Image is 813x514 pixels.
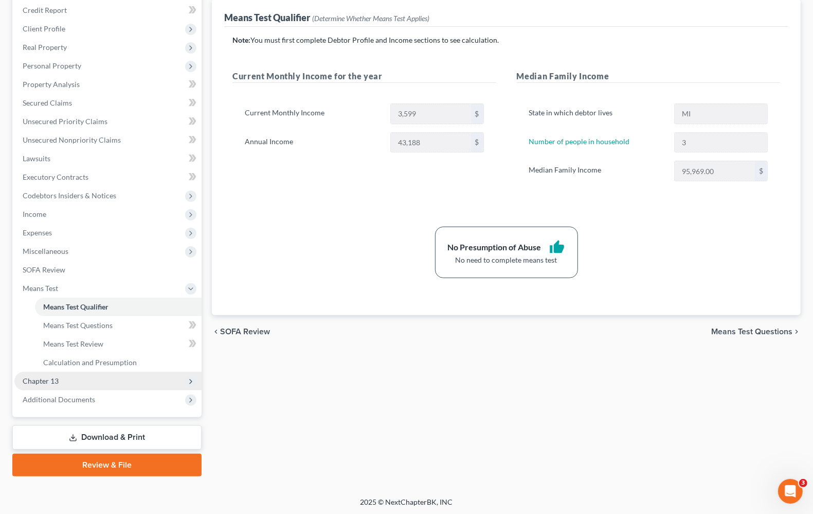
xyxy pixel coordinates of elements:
[14,75,202,94] a: Property Analysis
[23,6,67,14] span: Credit Report
[517,70,780,83] h5: Median Family Income
[23,265,65,274] span: SOFA Review
[471,133,483,152] div: $
[14,1,202,20] a: Credit Report
[23,43,67,52] span: Real Property
[35,316,202,335] a: Means Test Questions
[524,161,670,181] label: Median Family Income
[220,328,270,336] span: SOFA Review
[23,228,52,237] span: Expenses
[240,104,385,124] label: Current Monthly Income
[675,104,767,124] input: State
[232,36,250,44] strong: Note:
[14,112,202,131] a: Unsecured Priority Claims
[23,154,50,163] span: Lawsuits
[43,302,109,311] span: Means Test Qualifier
[448,255,565,265] div: No need to complete means test
[240,132,385,153] label: Annual Income
[391,133,471,152] input: 0.00
[23,284,58,293] span: Means Test
[448,242,541,253] div: No Presumption of Abuse
[35,335,202,353] a: Means Test Review
[43,339,103,348] span: Means Test Review
[711,328,792,336] span: Means Test Questions
[43,358,137,367] span: Calculation and Presumption
[14,261,202,279] a: SOFA Review
[23,247,68,255] span: Miscellaneous
[529,137,630,146] a: Number of people in household
[35,353,202,372] a: Calculation and Presumption
[23,117,107,126] span: Unsecured Priority Claims
[232,35,780,45] p: You must first complete Debtor Profile and Income sections to see calculation.
[35,298,202,316] a: Means Test Qualifier
[212,328,220,336] i: chevron_left
[711,328,801,336] button: Means Test Questions chevron_right
[524,104,670,124] label: State in which debtor lives
[675,161,755,181] input: 0.00
[312,14,429,23] span: (Determine Whether Means Test Applies)
[232,70,496,83] h5: Current Monthly Income for the year
[799,479,807,487] span: 3
[14,149,202,168] a: Lawsuits
[792,328,801,336] i: chevron_right
[23,191,116,200] span: Codebtors Insiders & Notices
[14,131,202,149] a: Unsecured Nonpriority Claims
[224,11,429,24] div: Means Test Qualifier
[23,173,88,181] span: Executory Contracts
[471,104,483,124] div: $
[23,61,81,70] span: Personal Property
[23,24,65,33] span: Client Profile
[778,479,803,504] iframe: Intercom live chat
[755,161,767,181] div: $
[14,168,202,186] a: Executory Contracts
[391,104,471,124] input: 0.00
[23,395,95,404] span: Additional Documents
[23,376,59,385] span: Chapter 13
[12,454,202,476] a: Review & File
[23,135,121,144] span: Unsecured Nonpriority Claims
[23,210,46,218] span: Income
[43,321,113,330] span: Means Test Questions
[23,80,80,89] span: Property Analysis
[550,239,565,255] i: thumb_up
[23,98,72,107] span: Secured Claims
[14,94,202,112] a: Secured Claims
[212,328,270,336] button: chevron_left SOFA Review
[12,425,202,450] a: Download & Print
[675,133,767,152] input: --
